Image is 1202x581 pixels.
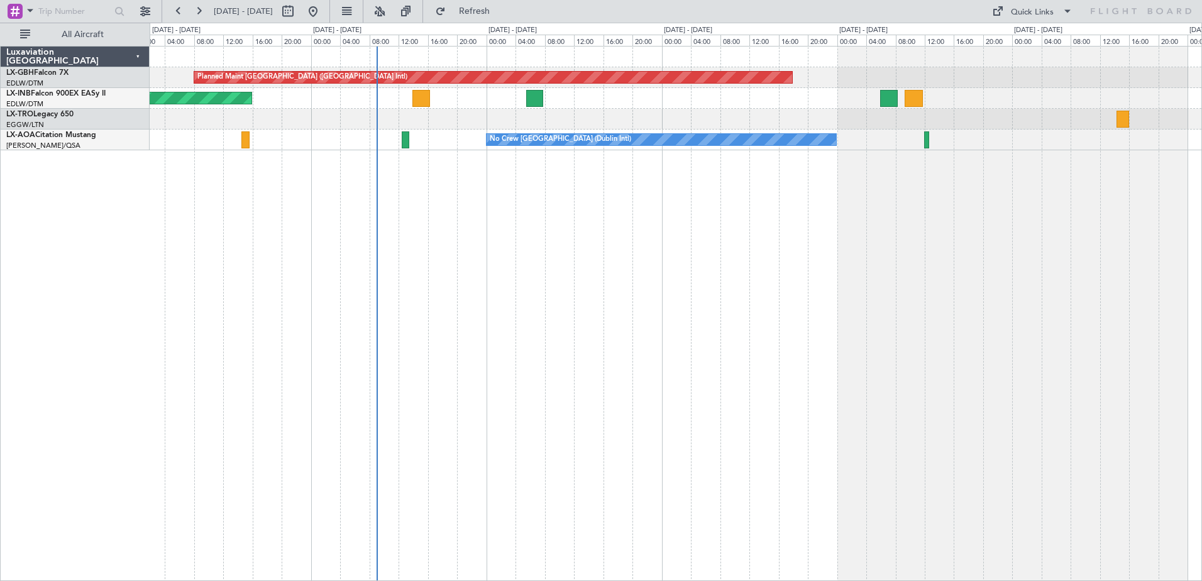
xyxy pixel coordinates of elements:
[1100,35,1129,46] div: 12:00
[6,99,43,109] a: EDLW/DTM
[490,130,631,149] div: No Crew [GEOGRAPHIC_DATA] (Dublin Intl)
[194,35,223,46] div: 08:00
[311,35,340,46] div: 00:00
[165,35,194,46] div: 04:00
[38,2,111,21] input: Trip Number
[6,90,106,97] a: LX-INBFalcon 900EX EASy II
[6,131,35,139] span: LX-AOA
[986,1,1079,21] button: Quick Links
[574,35,603,46] div: 12:00
[664,25,712,36] div: [DATE] - [DATE]
[837,35,866,46] div: 00:00
[662,35,691,46] div: 00:00
[1159,35,1188,46] div: 20:00
[632,35,661,46] div: 20:00
[6,90,31,97] span: LX-INB
[6,79,43,88] a: EDLW/DTM
[448,7,501,16] span: Refresh
[954,35,983,46] div: 16:00
[6,69,34,77] span: LX-GBH
[136,35,165,46] div: 00:00
[429,1,505,21] button: Refresh
[313,25,361,36] div: [DATE] - [DATE]
[6,111,33,118] span: LX-TRO
[1012,35,1041,46] div: 00:00
[545,35,574,46] div: 08:00
[370,35,399,46] div: 08:00
[428,35,457,46] div: 16:00
[720,35,749,46] div: 08:00
[1129,35,1158,46] div: 16:00
[282,35,311,46] div: 20:00
[896,35,925,46] div: 08:00
[866,35,895,46] div: 04:00
[691,35,720,46] div: 04:00
[839,25,888,36] div: [DATE] - [DATE]
[214,6,273,17] span: [DATE] - [DATE]
[604,35,632,46] div: 16:00
[749,35,778,46] div: 12:00
[925,35,954,46] div: 12:00
[6,69,69,77] a: LX-GBHFalcon 7X
[6,120,44,130] a: EGGW/LTN
[488,25,537,36] div: [DATE] - [DATE]
[340,35,369,46] div: 04:00
[1042,35,1071,46] div: 04:00
[152,25,201,36] div: [DATE] - [DATE]
[516,35,544,46] div: 04:00
[33,30,133,39] span: All Aircraft
[223,35,252,46] div: 12:00
[457,35,486,46] div: 20:00
[14,25,136,45] button: All Aircraft
[399,35,427,46] div: 12:00
[1014,25,1062,36] div: [DATE] - [DATE]
[197,68,407,87] div: Planned Maint [GEOGRAPHIC_DATA] ([GEOGRAPHIC_DATA] Intl)
[253,35,282,46] div: 16:00
[1011,6,1054,19] div: Quick Links
[779,35,808,46] div: 16:00
[6,141,80,150] a: [PERSON_NAME]/QSA
[1071,35,1100,46] div: 08:00
[6,111,74,118] a: LX-TROLegacy 650
[808,35,837,46] div: 20:00
[487,35,516,46] div: 00:00
[6,131,96,139] a: LX-AOACitation Mustang
[983,35,1012,46] div: 20:00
